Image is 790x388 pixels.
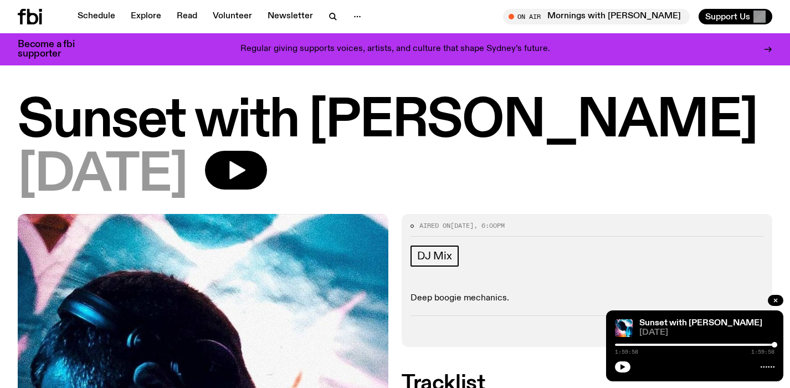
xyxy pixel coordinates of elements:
[417,250,452,262] span: DJ Mix
[474,221,505,230] span: , 6:00pm
[18,40,89,59] h3: Become a fbi supporter
[261,9,320,24] a: Newsletter
[411,293,763,304] p: Deep boogie mechanics.
[18,96,772,146] h1: Sunset with [PERSON_NAME]
[71,9,122,24] a: Schedule
[240,44,550,54] p: Regular giving supports voices, artists, and culture that shape Sydney’s future.
[170,9,204,24] a: Read
[639,319,762,328] a: Sunset with [PERSON_NAME]
[615,319,633,337] img: Simon Caldwell stands side on, looking downwards. He has headphones on. Behind him is a brightly ...
[206,9,259,24] a: Volunteer
[124,9,168,24] a: Explore
[615,349,638,355] span: 1:59:58
[699,9,772,24] button: Support Us
[751,349,774,355] span: 1:59:58
[411,246,459,267] a: DJ Mix
[18,151,187,201] span: [DATE]
[503,9,690,24] button: On AirMornings with [PERSON_NAME]
[450,221,474,230] span: [DATE]
[705,12,750,22] span: Support Us
[419,221,450,230] span: Aired on
[639,329,774,337] span: [DATE]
